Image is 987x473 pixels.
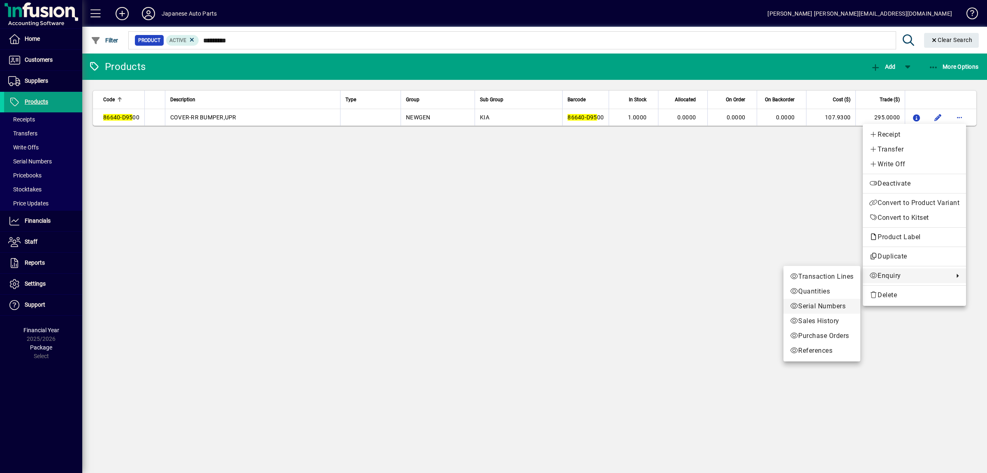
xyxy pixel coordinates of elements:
[869,252,959,261] span: Duplicate
[790,316,854,326] span: Sales History
[790,301,854,311] span: Serial Numbers
[869,198,959,208] span: Convert to Product Variant
[869,144,959,154] span: Transfer
[869,290,959,300] span: Delete
[790,331,854,341] span: Purchase Orders
[869,130,959,140] span: Receipt
[863,176,966,191] button: Deactivate product
[869,233,925,241] span: Product Label
[869,271,950,281] span: Enquiry
[790,272,854,282] span: Transaction Lines
[790,346,854,356] span: References
[869,159,959,169] span: Write Off
[790,287,854,296] span: Quantities
[869,179,959,189] span: Deactivate
[869,213,959,223] span: Convert to Kitset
